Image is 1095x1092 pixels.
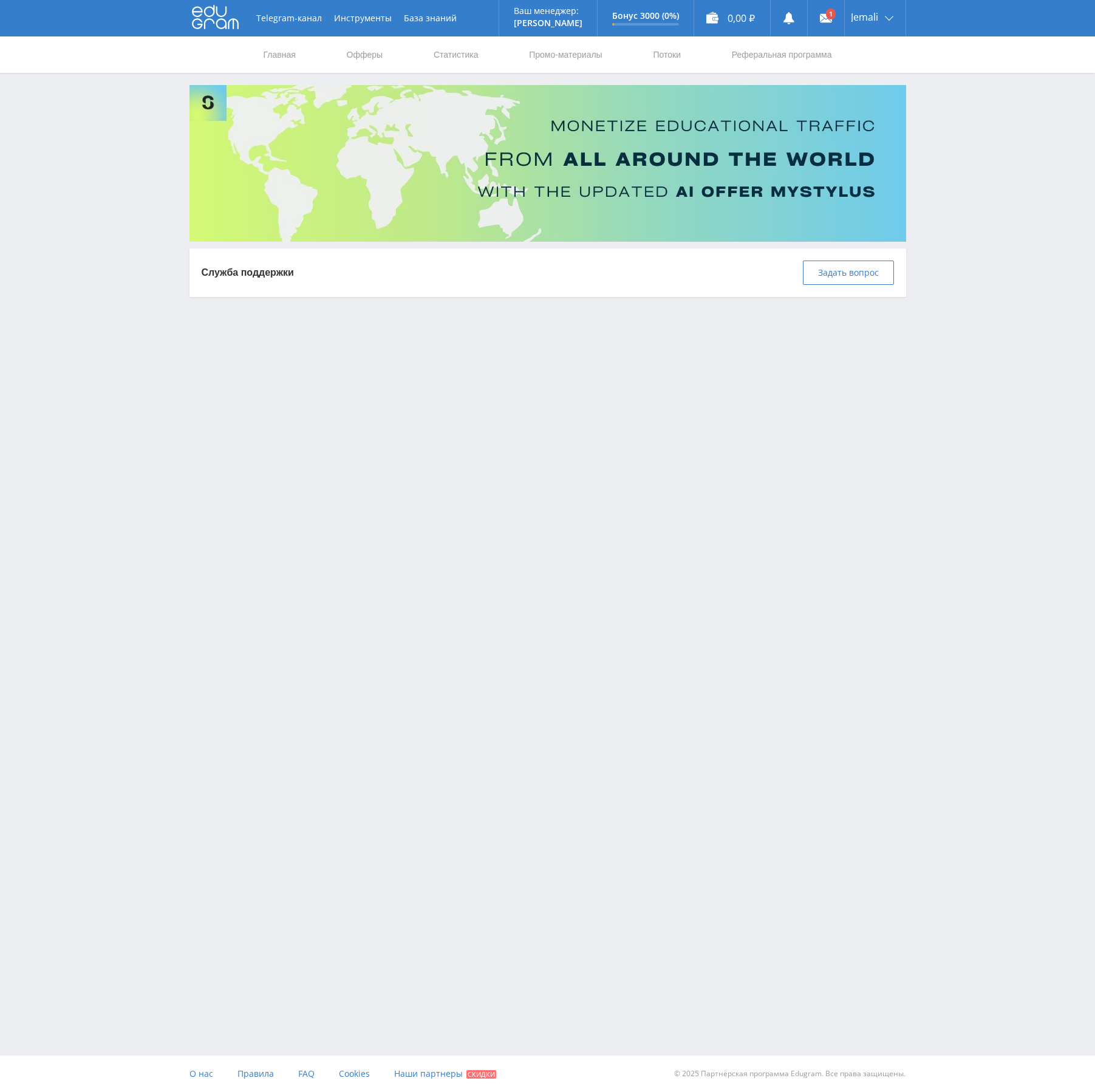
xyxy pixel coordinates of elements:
span: Cookies [339,1068,370,1079]
a: Реферальная программа [731,36,833,73]
img: Banner [189,85,906,242]
span: FAQ [298,1068,315,1079]
a: Промо-материалы [528,36,603,73]
span: Правила [237,1068,274,1079]
a: Cookies [339,1056,370,1092]
span: Задать вопрос [818,268,879,278]
button: Задать вопрос [803,261,894,285]
span: Jemali [851,12,878,22]
a: О нас [189,1056,213,1092]
a: Офферы [346,36,384,73]
span: Наши партнеры [394,1068,463,1079]
a: Главная [262,36,297,73]
a: Статистика [432,36,480,73]
a: Наши партнеры Скидки [394,1056,496,1092]
p: [PERSON_NAME] [514,18,582,28]
a: FAQ [298,1056,315,1092]
div: © 2025 Партнёрская программа Edugram. Все права защищены. [553,1056,906,1092]
p: Бонус 3000 (0%) [612,11,679,21]
p: Служба поддержки [202,266,294,279]
span: О нас [189,1068,213,1079]
a: Правила [237,1056,274,1092]
span: Скидки [466,1070,496,1079]
a: Потоки [652,36,682,73]
p: Ваш менеджер: [514,6,582,16]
